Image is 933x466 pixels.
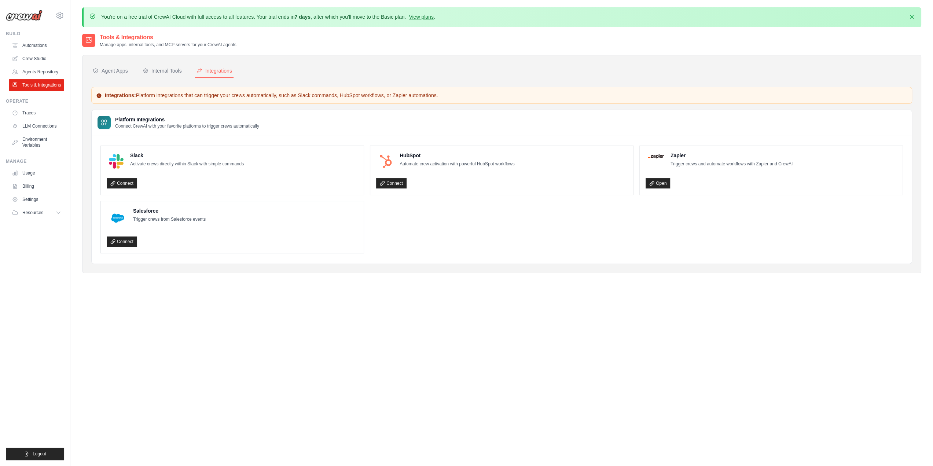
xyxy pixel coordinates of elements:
div: Integrations [196,67,232,74]
img: Salesforce Logo [109,209,126,227]
a: Settings [9,194,64,205]
a: Connect [376,178,407,188]
span: Logout [33,451,46,457]
a: Connect [107,178,137,188]
h4: HubSpot [400,152,514,159]
img: Slack Logo [109,154,124,169]
div: Agent Apps [93,67,128,74]
p: You're on a free trial of CrewAI Cloud with full access to all features. Your trial ends in , aft... [101,13,435,21]
div: Internal Tools [143,67,182,74]
h4: Slack [130,152,244,159]
img: Logo [6,10,43,21]
div: Manage [6,158,64,164]
a: Usage [9,167,64,179]
button: Internal Tools [141,64,183,78]
a: Connect [107,236,137,247]
a: LLM Connections [9,120,64,132]
span: Resources [22,210,43,216]
h4: Salesforce [133,207,206,214]
div: Operate [6,98,64,104]
a: Billing [9,180,64,192]
p: Automate crew activation with powerful HubSpot workflows [400,161,514,168]
button: Integrations [195,64,234,78]
a: Agents Repository [9,66,64,78]
button: Agent Apps [91,64,129,78]
strong: 7 days [294,14,311,20]
strong: Integrations: [105,92,136,98]
a: Environment Variables [9,133,64,151]
a: Open [646,178,670,188]
button: Logout [6,448,64,460]
a: Tools & Integrations [9,79,64,91]
p: Trigger crews from Salesforce events [133,216,206,223]
h4: Zapier [671,152,793,159]
a: Traces [9,107,64,119]
p: Connect CrewAI with your favorite platforms to trigger crews automatically [115,123,259,129]
p: Platform integrations that can trigger your crews automatically, such as Slack commands, HubSpot ... [96,92,907,99]
a: Automations [9,40,64,51]
h2: Tools & Integrations [100,33,236,42]
button: Resources [9,207,64,219]
div: Build [6,31,64,37]
p: Trigger crews and automate workflows with Zapier and CrewAI [671,161,793,168]
p: Activate crews directly within Slack with simple commands [130,161,244,168]
a: Crew Studio [9,53,64,65]
a: View plans [409,14,433,20]
img: HubSpot Logo [378,154,393,169]
img: Zapier Logo [648,154,664,158]
p: Manage apps, internal tools, and MCP servers for your CrewAI agents [100,42,236,48]
h3: Platform Integrations [115,116,259,123]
